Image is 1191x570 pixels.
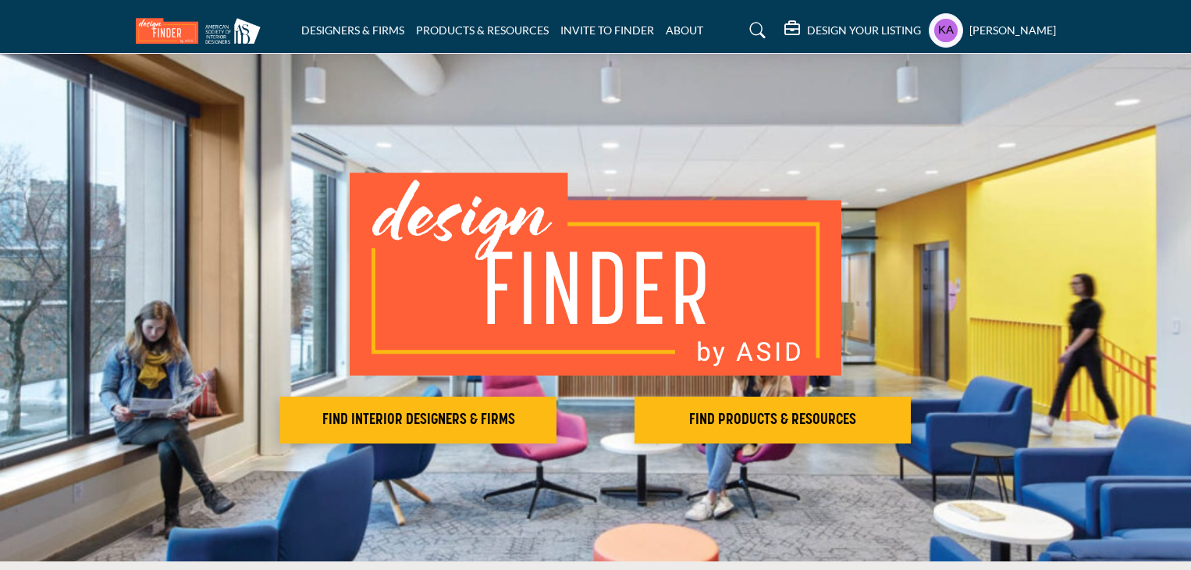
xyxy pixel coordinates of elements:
[807,23,921,37] h5: DESIGN YOUR LISTING
[280,397,556,444] button: FIND INTERIOR DESIGNERS & FIRMS
[285,411,552,429] h2: FIND INTERIOR DESIGNERS & FIRMS
[666,23,703,37] a: ABOUT
[639,411,906,429] h2: FIND PRODUCTS & RESOURCES
[350,173,841,376] img: image
[635,397,911,444] button: FIND PRODUCTS & RESOURCES
[560,23,654,37] a: INVITE TO FINDER
[416,23,549,37] a: PRODUCTS & RESOURCES
[929,13,963,48] button: Show hide supplier dropdown
[136,18,268,44] img: Site Logo
[784,21,921,40] div: DESIGN YOUR LISTING
[734,18,776,43] a: Search
[301,23,404,37] a: DESIGNERS & FIRMS
[969,23,1056,38] h5: [PERSON_NAME]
